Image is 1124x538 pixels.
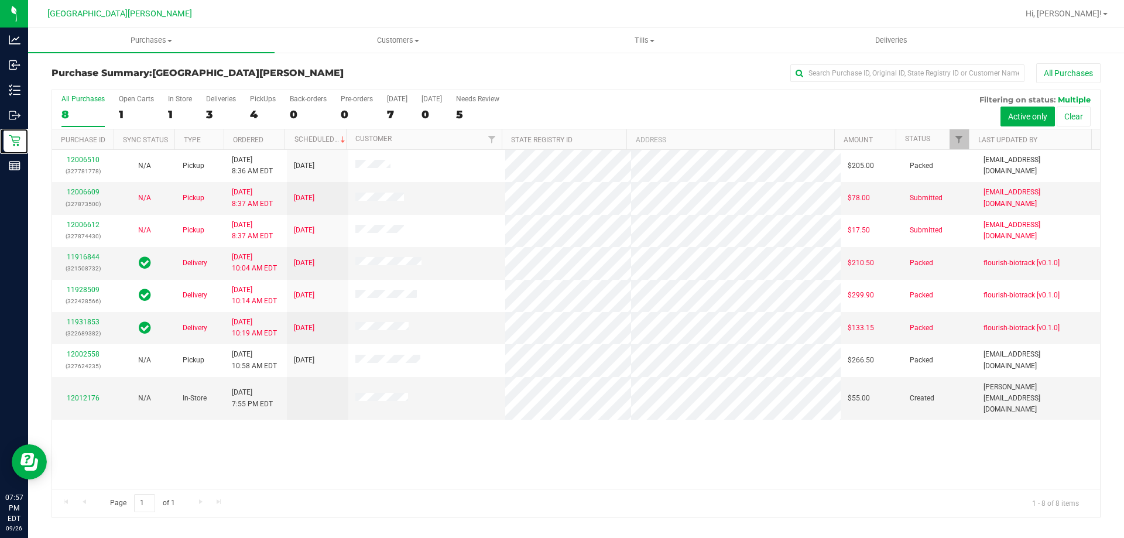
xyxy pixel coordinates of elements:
button: N/A [138,160,151,172]
span: [DATE] 7:55 PM EDT [232,387,273,409]
input: Search Purchase ID, Original ID, State Registry ID or Customer Name... [790,64,1024,82]
a: 12006510 [67,156,100,164]
span: flourish-biotrack [v0.1.0] [983,290,1060,301]
span: Purchases [28,35,275,46]
inline-svg: Retail [9,135,20,146]
a: Type [184,136,201,144]
a: Customer [355,135,392,143]
span: Not Applicable [138,162,151,170]
a: Purchase ID [61,136,105,144]
div: [DATE] [387,95,407,103]
span: Not Applicable [138,226,151,234]
span: Packed [910,355,933,366]
span: [EMAIL_ADDRESS][DOMAIN_NAME] [983,155,1093,177]
div: Pre-orders [341,95,373,103]
inline-svg: Inventory [9,84,20,96]
span: Not Applicable [138,394,151,402]
iframe: Resource center [12,444,47,479]
a: 11928509 [67,286,100,294]
a: Filter [482,129,502,149]
span: $210.50 [848,258,874,269]
div: 5 [456,108,499,121]
span: Pickup [183,193,204,204]
span: 1 - 8 of 8 items [1023,494,1088,512]
span: [DATE] 8:36 AM EDT [232,155,273,177]
span: Pickup [183,225,204,236]
span: In-Store [183,393,207,404]
span: [PERSON_NAME][EMAIL_ADDRESS][DOMAIN_NAME] [983,382,1093,416]
span: [DATE] 8:37 AM EDT [232,187,273,209]
span: Packed [910,160,933,172]
button: All Purchases [1036,63,1101,83]
button: N/A [138,225,151,236]
p: (327624235) [59,361,107,372]
p: (322428566) [59,296,107,307]
span: Pickup [183,160,204,172]
p: (327781778) [59,166,107,177]
span: [EMAIL_ADDRESS][DOMAIN_NAME] [983,349,1093,371]
span: Hi, [PERSON_NAME]! [1026,9,1102,18]
a: 11916844 [67,253,100,261]
a: Customers [275,28,521,53]
span: [DATE] [294,225,314,236]
p: (321508732) [59,263,107,274]
div: 7 [387,108,407,121]
button: Active only [1000,107,1055,126]
span: Multiple [1058,95,1091,104]
inline-svg: Reports [9,160,20,172]
inline-svg: Analytics [9,34,20,46]
span: Tills [522,35,767,46]
span: $266.50 [848,355,874,366]
p: (322689382) [59,328,107,339]
div: Needs Review [456,95,499,103]
div: 1 [119,108,154,121]
a: Sync Status [123,136,168,144]
button: N/A [138,393,151,404]
span: Pickup [183,355,204,366]
span: In Sync [139,320,151,336]
a: State Registry ID [511,136,573,144]
span: flourish-biotrack [v0.1.0] [983,323,1060,334]
span: [DATE] 10:58 AM EDT [232,349,277,371]
a: 11931853 [67,318,100,326]
div: Deliveries [206,95,236,103]
th: Address [626,129,834,150]
span: [DATE] 10:19 AM EDT [232,317,277,339]
span: [DATE] [294,290,314,301]
span: [DATE] [294,193,314,204]
a: Filter [950,129,969,149]
div: [DATE] [421,95,442,103]
span: [DATE] 8:37 AM EDT [232,220,273,242]
inline-svg: Inbound [9,59,20,71]
button: N/A [138,193,151,204]
span: Packed [910,323,933,334]
span: [EMAIL_ADDRESS][DOMAIN_NAME] [983,220,1093,242]
span: Created [910,393,934,404]
span: Submitted [910,225,943,236]
div: All Purchases [61,95,105,103]
p: (327874430) [59,231,107,242]
a: 12006612 [67,221,100,229]
h3: Purchase Summary: [52,68,401,78]
span: [EMAIL_ADDRESS][DOMAIN_NAME] [983,187,1093,209]
a: Tills [521,28,767,53]
div: In Store [168,95,192,103]
span: Not Applicable [138,356,151,364]
div: Back-orders [290,95,327,103]
a: Amount [844,136,873,144]
span: In Sync [139,255,151,271]
a: Scheduled [294,135,348,143]
span: $205.00 [848,160,874,172]
span: Deliveries [859,35,923,46]
div: PickUps [250,95,276,103]
div: 8 [61,108,105,121]
div: 3 [206,108,236,121]
span: [DATE] 10:14 AM EDT [232,285,277,307]
span: Delivery [183,323,207,334]
button: Clear [1057,107,1091,126]
div: 1 [168,108,192,121]
span: Delivery [183,290,207,301]
div: 0 [421,108,442,121]
a: Purchases [28,28,275,53]
a: Deliveries [768,28,1015,53]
